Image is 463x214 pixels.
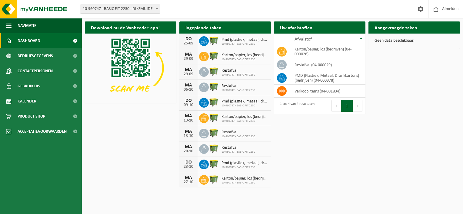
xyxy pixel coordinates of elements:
[353,100,362,112] button: Next
[209,174,219,184] img: WB-1100-HPE-GN-51
[277,99,315,112] div: 1 tot 4 van 4 resultaten
[222,150,255,154] span: 10-960747 - BASIC FIT 2230
[209,143,219,154] img: WB-1100-HPE-GN-51
[209,112,219,123] img: WB-1100-HPE-GN-51
[209,35,219,46] img: WB-1100-HPE-GN-51
[80,5,160,14] span: 10-960747 - BASIC FIT 2230 - DIKSMUIDE
[209,97,219,107] img: WB-1100-HPE-GN-51
[209,51,219,61] img: WB-1100-HPE-GN-51
[18,48,53,63] span: Bedrijfsgegevens
[18,124,67,139] span: Acceptatievoorwaarden
[290,45,365,58] td: karton/papier, los (bedrijven) (04-000026)
[80,5,160,13] span: 10-960747 - BASIC FIT 2230 - DIKSMUIDE
[182,149,195,154] div: 20-10
[182,88,195,92] div: 06-10
[85,34,176,102] img: Download de VHEPlus App
[182,114,195,118] div: MA
[85,21,166,33] h2: Download nu de Vanheede+ app!
[222,53,268,58] span: Karton/papier, los (bedrijven)
[222,161,268,166] span: Pmd (plastiek, metaal, drankkartons) (bedrijven)
[222,68,255,73] span: Restafval
[222,119,268,123] span: 10-960747 - BASIC FIT 2230
[222,130,255,135] span: Restafval
[18,63,53,79] span: Contactpersonen
[209,128,219,138] img: WB-1100-HPE-GN-51
[182,134,195,138] div: 13-10
[290,85,365,98] td: verkoop items (04-001834)
[182,52,195,57] div: MA
[18,79,40,94] span: Gebruikers
[179,21,228,33] h2: Ingeplande taken
[182,144,195,149] div: MA
[222,176,268,181] span: Karton/papier, los (bedrijven)
[182,41,195,46] div: 25-09
[368,21,423,33] h2: Aangevraagde taken
[295,37,312,42] span: Afvalstof
[222,166,268,169] span: 10-960747 - BASIC FIT 2230
[222,42,268,46] span: 10-960747 - BASIC FIT 2230
[222,145,255,150] span: Restafval
[182,103,195,107] div: 09-10
[222,89,255,92] span: 10-960747 - BASIC FIT 2230
[18,109,45,124] span: Product Shop
[222,104,268,108] span: 10-960747 - BASIC FIT 2230
[274,21,318,33] h2: Uw afvalstoffen
[182,175,195,180] div: MA
[182,98,195,103] div: DO
[290,58,365,71] td: restafval (04-000029)
[222,115,268,119] span: Karton/papier, los (bedrijven)
[18,94,36,109] span: Kalender
[18,18,36,33] span: Navigatie
[18,33,40,48] span: Dashboard
[331,100,341,112] button: Previous
[182,67,195,72] div: MA
[209,159,219,169] img: WB-1100-HPE-GN-51
[375,39,454,43] p: Geen data beschikbaar.
[182,83,195,88] div: MA
[182,129,195,134] div: MA
[290,71,365,85] td: PMD (Plastiek, Metaal, Drankkartons) (bedrijven) (04-000978)
[222,58,268,61] span: 10-960747 - BASIC FIT 2230
[182,57,195,61] div: 29-09
[209,82,219,92] img: WB-1100-HPE-GN-51
[182,37,195,41] div: DO
[182,72,195,76] div: 29-09
[182,118,195,123] div: 13-10
[341,100,353,112] button: 1
[182,180,195,184] div: 27-10
[209,66,219,76] img: WB-1100-HPE-GN-51
[222,135,255,138] span: 10-960747 - BASIC FIT 2230
[222,84,255,89] span: Restafval
[222,99,268,104] span: Pmd (plastiek, metaal, drankkartons) (bedrijven)
[222,181,268,185] span: 10-960747 - BASIC FIT 2230
[222,37,268,42] span: Pmd (plastiek, metaal, drankkartons) (bedrijven)
[182,160,195,165] div: DO
[182,165,195,169] div: 23-10
[222,73,255,77] span: 10-960747 - BASIC FIT 2230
